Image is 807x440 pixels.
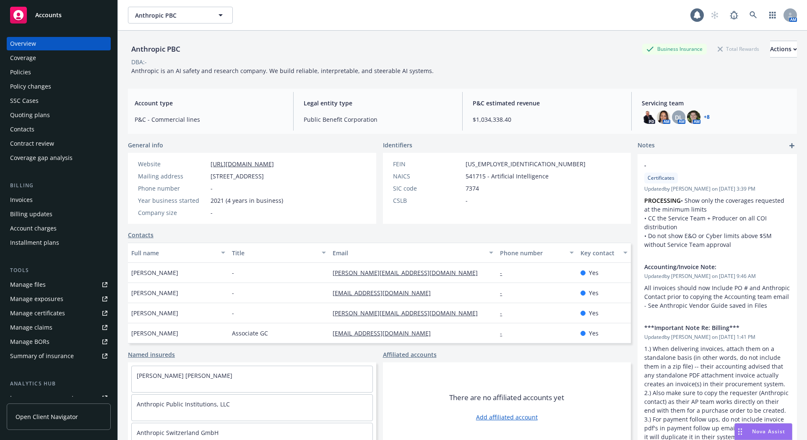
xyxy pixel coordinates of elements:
div: Invoices [10,193,33,207]
span: - [211,208,213,217]
a: - [500,309,509,317]
div: FEIN [393,160,462,168]
a: Overview [7,37,111,50]
a: Start snowing [706,7,723,24]
a: Switch app [764,7,781,24]
span: Yes [589,309,599,317]
a: Policies [7,65,111,79]
div: Drag to move [735,424,745,440]
span: Yes [589,268,599,277]
button: Email [329,243,497,263]
span: There are no affiliated accounts yet [449,393,564,403]
button: Full name [128,243,229,263]
a: Coverage gap analysis [7,151,111,165]
button: Actions [770,41,797,58]
div: Contacts [10,123,34,136]
div: Loss summary generator [10,391,80,405]
img: photo [642,110,655,124]
a: Report a Bug [726,7,742,24]
span: - [466,196,468,205]
span: Open Client Navigator [16,412,78,421]
span: Yes [589,288,599,297]
span: - [232,268,234,277]
a: Contacts [128,230,154,239]
a: - [500,289,509,297]
span: $1,034,338.40 [473,115,621,124]
a: Manage files [7,278,111,291]
span: [US_EMPLOYER_IDENTIFICATION_NUMBER] [466,160,586,168]
div: Summary of insurance [10,349,74,363]
div: Total Rewards [713,44,763,54]
span: [PERSON_NAME] [131,288,178,297]
strong: PROCESSING [644,196,681,204]
a: add [787,141,797,151]
a: Named insureds [128,350,175,359]
span: - [644,161,768,170]
p: • Show only the coverages requested at the minimum limits • CC the Service Team + Producer on all... [644,196,790,249]
div: Company size [138,208,207,217]
div: Year business started [138,196,207,205]
div: -CertificatesUpdatedby [PERSON_NAME] on [DATE] 3:39 PMPROCESSING• Show only the coverages request... [638,154,797,256]
a: Billing updates [7,207,111,221]
button: Anthropic PBC [128,7,233,24]
span: 2021 (4 years in business) [211,196,283,205]
img: photo [657,110,670,124]
span: - [232,288,234,297]
div: Policy changes [10,80,51,93]
span: ***Important Note Re: Billing*** [644,323,768,332]
span: General info [128,141,163,149]
a: Add affiliated account [476,413,538,422]
div: Website [138,160,207,168]
div: Title [232,249,317,257]
span: [PERSON_NAME] [131,268,178,277]
div: Policies [10,65,31,79]
a: Manage certificates [7,306,111,320]
div: Phone number [500,249,565,257]
div: Billing updates [10,207,52,221]
div: SSC Cases [10,94,39,107]
a: Search [745,7,762,24]
a: Manage BORs [7,335,111,348]
div: NAICS [393,172,462,181]
span: 7374 [466,184,479,193]
span: All invoices should now Include PO # and Anthropic Contact prior to copying the Accounting team e... [644,284,792,309]
div: Manage files [10,278,46,291]
div: Tools [7,266,111,275]
div: Mailing address [138,172,207,181]
img: photo [687,110,700,124]
span: Account type [135,99,283,107]
div: Full name [131,249,216,257]
div: Manage exposures [10,292,63,306]
a: SSC Cases [7,94,111,107]
span: Updated by [PERSON_NAME] on [DATE] 3:39 PM [644,185,790,193]
div: SIC code [393,184,462,193]
span: [PERSON_NAME] [131,329,178,338]
span: - [232,309,234,317]
div: DBA: - [131,58,147,66]
span: DL [675,113,682,122]
div: Account charges [10,222,57,235]
div: Billing [7,181,111,190]
span: 541715 - Artificial Intelligence [466,172,549,181]
div: Analytics hub [7,380,111,388]
span: Servicing team [642,99,790,107]
div: Business Insurance [642,44,707,54]
a: +8 [704,115,710,120]
button: Key contact [577,243,631,263]
span: - [211,184,213,193]
div: Key contact [581,249,618,257]
span: [PERSON_NAME] [131,309,178,317]
span: [STREET_ADDRESS] [211,172,264,181]
a: Contract review [7,137,111,150]
span: Yes [589,329,599,338]
a: [URL][DOMAIN_NAME] [211,160,274,168]
span: Manage exposures [7,292,111,306]
span: Associate GC [232,329,268,338]
a: Contacts [7,123,111,136]
span: Nova Assist [752,428,785,435]
span: Notes [638,141,655,151]
a: - [500,269,509,277]
a: Anthropic Public Institutions, LLC [137,400,230,408]
span: Certificates [648,174,674,182]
